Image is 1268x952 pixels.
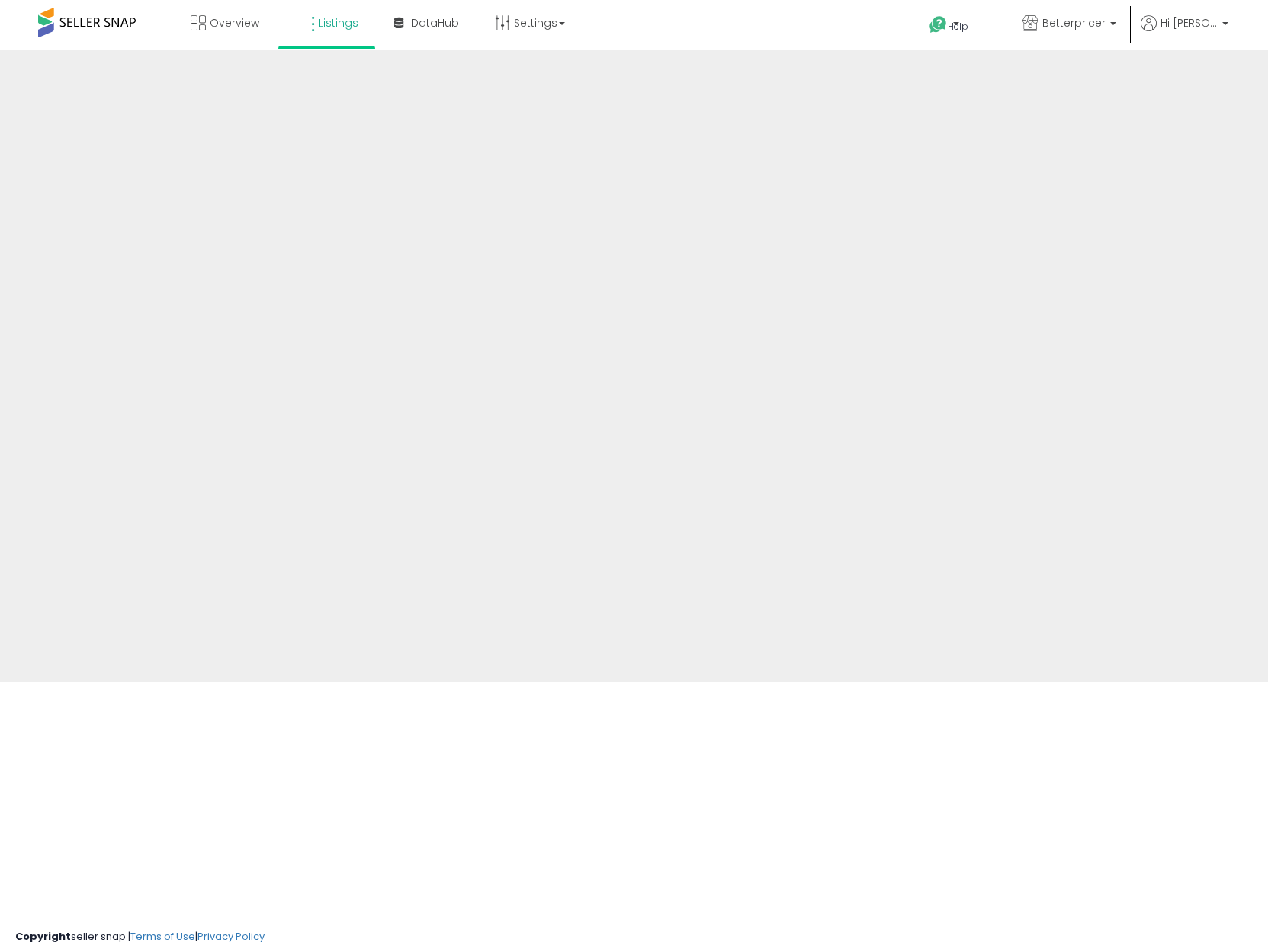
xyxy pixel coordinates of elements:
a: Help [917,4,998,50]
span: Listings [319,15,358,30]
span: Overview [210,15,259,30]
a: Hi [PERSON_NAME] [1141,15,1228,50]
span: Help [948,20,968,33]
span: DataHub [411,15,459,30]
span: Betterpricer [1042,15,1106,30]
i: Get Help [929,15,948,34]
span: Hi [PERSON_NAME] [1160,15,1218,30]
